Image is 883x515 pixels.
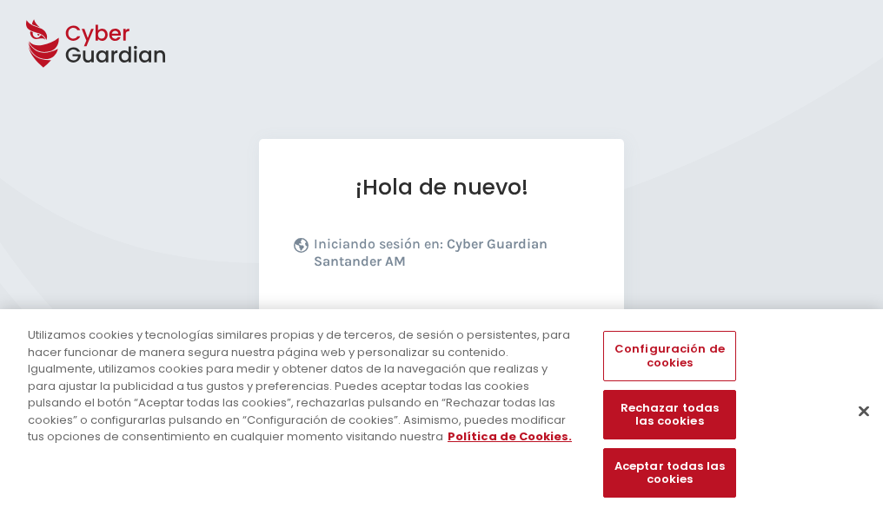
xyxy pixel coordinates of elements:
[603,448,735,498] button: Aceptar todas las cookies
[448,428,572,445] a: Más información sobre su privacidad, se abre en una nueva pestaña
[314,235,585,279] p: Iniciando sesión en:
[28,327,577,446] div: Utilizamos cookies y tecnologías similares propias y de terceros, de sesión o persistentes, para ...
[603,390,735,439] button: Rechazar todas las cookies
[314,235,548,269] b: Cyber Guardian Santander AM
[603,331,735,380] button: Configuración de cookies, Abre el cuadro de diálogo del centro de preferencias.
[845,392,883,430] button: Cerrar
[294,174,589,201] h1: ¡Hola de nuevo!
